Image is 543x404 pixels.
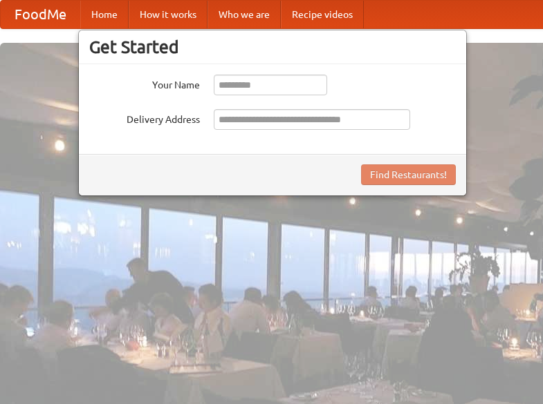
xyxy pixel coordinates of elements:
[89,37,456,57] h3: Get Started
[208,1,281,28] a: Who we are
[89,75,200,92] label: Your Name
[80,1,129,28] a: Home
[361,164,456,185] button: Find Restaurants!
[129,1,208,28] a: How it works
[89,109,200,126] label: Delivery Address
[281,1,364,28] a: Recipe videos
[1,1,80,28] a: FoodMe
